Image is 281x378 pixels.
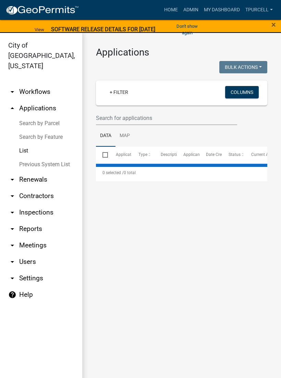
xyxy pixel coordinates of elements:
[181,3,201,16] a: Admin
[8,241,16,249] i: arrow_drop_down
[183,152,201,157] span: Applicant
[109,147,132,163] datatable-header-cell: Application Number
[8,104,16,112] i: arrow_drop_up
[201,3,243,16] a: My Dashboard
[102,170,124,175] span: 0 selected /
[8,258,16,266] i: arrow_drop_down
[96,47,267,58] h3: Applications
[8,88,16,96] i: arrow_drop_down
[245,147,267,163] datatable-header-cell: Current Activity
[225,86,259,98] button: Columns
[206,152,230,157] span: Date Created
[8,175,16,184] i: arrow_drop_down
[222,147,245,163] datatable-header-cell: Status
[96,125,115,147] a: Data
[161,152,182,157] span: Description
[115,125,134,147] a: Map
[32,24,47,35] a: View
[154,147,177,163] datatable-header-cell: Description
[96,111,237,125] input: Search for applications
[271,20,276,29] span: ×
[177,147,199,163] datatable-header-cell: Applicant
[271,21,276,29] button: Close
[161,3,181,16] a: Home
[219,61,267,73] button: Bulk Actions
[243,3,276,16] a: Tpurcell
[132,147,154,163] datatable-header-cell: Type
[8,225,16,233] i: arrow_drop_down
[104,86,134,98] a: + Filter
[116,152,153,157] span: Application Number
[229,152,241,157] span: Status
[138,152,147,157] span: Type
[96,164,267,181] div: 0 total
[51,26,155,33] strong: SOFTWARE RELEASE DETAILS FOR [DATE]
[96,147,109,163] datatable-header-cell: Select
[251,152,280,157] span: Current Activity
[169,21,206,38] button: Don't show again
[199,147,222,163] datatable-header-cell: Date Created
[8,208,16,217] i: arrow_drop_down
[8,274,16,282] i: arrow_drop_down
[8,192,16,200] i: arrow_drop_down
[8,291,16,299] i: help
